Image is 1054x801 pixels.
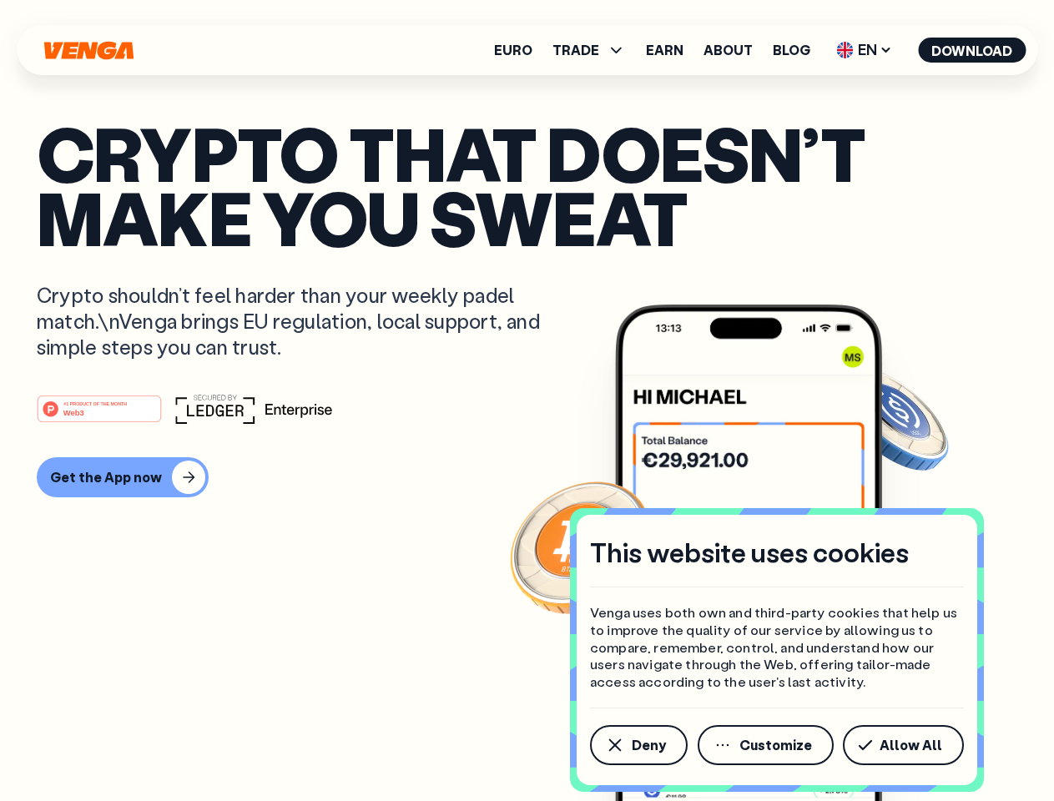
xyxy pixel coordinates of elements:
h4: This website uses cookies [590,535,909,570]
button: Get the App now [37,457,209,497]
button: Customize [698,725,834,765]
span: EN [830,37,898,63]
button: Allow All [843,725,964,765]
tspan: #1 PRODUCT OF THE MONTH [63,400,127,406]
a: #1 PRODUCT OF THE MONTHWeb3 [37,405,162,426]
svg: Home [42,41,135,60]
span: Deny [632,738,666,752]
span: TRADE [552,43,599,57]
span: TRADE [552,40,626,60]
img: flag-uk [836,42,853,58]
button: Download [918,38,1026,63]
img: USDC coin [832,359,952,479]
a: About [704,43,753,57]
p: Crypto that doesn’t make you sweat [37,121,1017,249]
p: Venga uses both own and third-party cookies that help us to improve the quality of our service by... [590,604,964,691]
a: Earn [646,43,683,57]
a: Blog [773,43,810,57]
button: Deny [590,725,688,765]
tspan: Web3 [63,407,84,416]
p: Crypto shouldn’t feel harder than your weekly padel match.\nVenga brings EU regulation, local sup... [37,282,564,360]
a: Get the App now [37,457,1017,497]
div: Get the App now [50,469,162,486]
img: Bitcoin [507,471,657,622]
a: Euro [494,43,532,57]
span: Customize [739,738,812,752]
span: Allow All [880,738,942,752]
